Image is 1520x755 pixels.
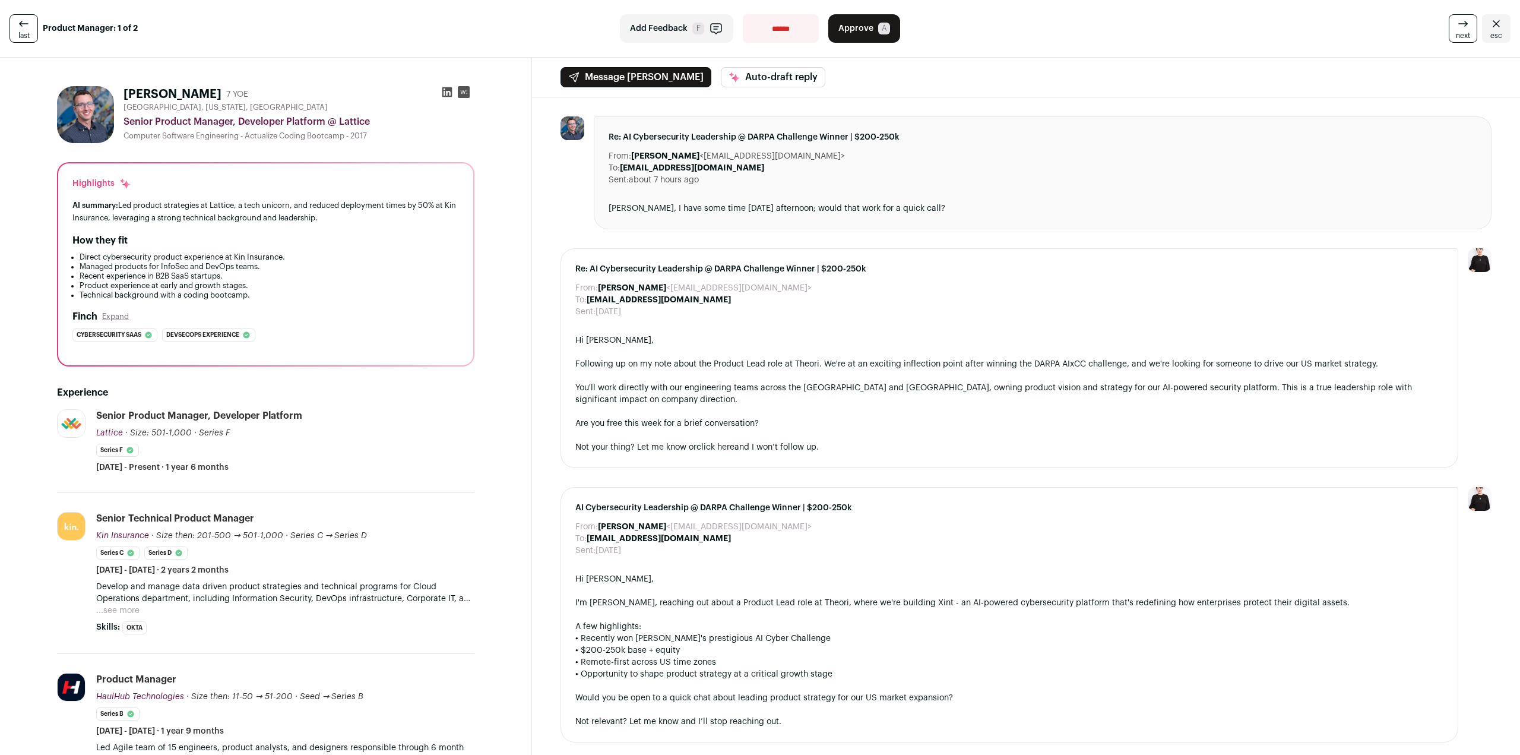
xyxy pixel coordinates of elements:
span: Series F [199,429,230,437]
span: · Size then: 201-500 → 501-1,000 [151,532,283,540]
span: Seed → Series B [300,693,364,701]
div: Senior Technical Product Manager [96,512,254,525]
dd: [DATE] [596,306,621,318]
li: Series C [96,546,140,560]
div: [PERSON_NAME], I have some time [DATE] afternoon; would that work for a quick call? [609,203,1477,214]
div: Senior Product Manager, Developer Platform @ Lattice [123,115,474,129]
h1: [PERSON_NAME] [123,86,221,103]
b: [EMAIL_ADDRESS][DOMAIN_NAME] [587,535,731,543]
span: Add Feedback [630,23,688,34]
button: Auto-draft reply [721,67,825,87]
img: 9240684-medium_jpg [1468,248,1491,272]
li: Series F [96,444,139,457]
div: Senior Product Manager, Developer Platform [96,409,302,422]
div: Hi [PERSON_NAME], Following up on my note about the Product Lead role at Theori. We're at an exci... [575,334,1443,453]
dd: about 7 hours ago [629,174,699,186]
li: Direct cybersecurity product experience at Kin Insurance. [80,252,459,262]
dt: From: [575,282,598,294]
dt: From: [609,150,631,162]
button: Approve A [828,14,900,43]
h2: How they fit [72,233,128,248]
img: 9240684-medium_jpg [1468,487,1491,511]
div: Hi [PERSON_NAME], I'm [PERSON_NAME], reaching out about a Product Lead role at Theori, where we'r... [575,573,1443,728]
li: Technical background with a coding bootcamp. [80,290,459,300]
div: Computer Software Engineering - Actualize Coding Bootcamp - 2017 [123,131,474,141]
img: cf3b4773887428f128ca4fdbd4671ba4dcddd3a873eaa6348c95c5265f911480.jpg [560,116,584,140]
strong: Product Manager: 1 of 2 [43,23,138,34]
div: Product Manager [96,673,176,686]
span: · Size then: 11-50 → 51-200 [186,693,293,701]
span: Kin Insurance [96,532,149,540]
span: · Size: 501-1,000 [125,429,192,437]
span: next [1456,31,1470,40]
img: 7a528d3222e15bde025967fa2451af5d08dac893d575892dfe995d1b9259a55e.jpg [58,513,85,540]
b: [PERSON_NAME] [598,523,666,531]
h2: Experience [57,386,474,400]
dt: From: [575,521,598,533]
button: ...see more [96,605,140,617]
span: [GEOGRAPHIC_DATA], [US_STATE], [GEOGRAPHIC_DATA] [123,103,328,112]
span: Cybersecurity saas [77,329,141,341]
span: AI summary: [72,201,118,209]
dt: Sent: [575,306,596,318]
span: Series C → Series D [290,532,368,540]
span: F [692,23,704,34]
span: AI Cybersecurity Leadership @ DARPA Challenge Winner | $200-250k [575,502,1443,514]
span: esc [1490,31,1502,40]
b: [EMAIL_ADDRESS][DOMAIN_NAME] [587,296,731,304]
span: · [194,427,197,439]
span: Lattice [96,429,123,437]
img: cf3b4773887428f128ca4fdbd4671ba4dcddd3a873eaa6348c95c5265f911480.jpg [57,86,114,143]
span: Re: AI Cybersecurity Leadership @ DARPA Challenge Winner | $200-250k [575,263,1443,275]
div: Led product strategies at Lattice, a tech unicorn, and reduced deployment times by 50% at Kin Ins... [72,199,459,224]
dt: Sent: [609,174,629,186]
a: next [1449,14,1477,43]
li: Recent experience in B2B SaaS startups. [80,271,459,281]
span: Devsecops experience [166,329,239,341]
span: [DATE] - [DATE] · 1 year 9 months [96,725,224,737]
b: [PERSON_NAME] [598,284,666,292]
li: Managed products for InfoSec and DevOps teams. [80,262,459,271]
span: · [295,691,297,703]
img: 1cc5b3d77355fdb7ac793c8aba6fd4495fad855056a8cb9c58856f114bc45c57.jpg [58,410,85,437]
dd: <[EMAIL_ADDRESS][DOMAIN_NAME]> [631,150,845,162]
dd: <[EMAIL_ADDRESS][DOMAIN_NAME]> [598,521,812,533]
span: A [878,23,890,34]
dt: Sent: [575,545,596,557]
span: HaulHub Technologies [96,693,184,701]
dt: To: [609,162,620,174]
div: Highlights [72,178,131,189]
button: Message [PERSON_NAME] [560,67,711,87]
a: Close [1482,14,1510,43]
span: [DATE] - [DATE] · 2 years 2 months [96,564,229,576]
li: Series D [144,546,188,560]
li: Okta [122,621,147,634]
div: 7 YOE [226,89,248,100]
span: Approve [838,23,873,34]
span: last [18,31,30,40]
dd: [DATE] [596,545,621,557]
dt: To: [575,294,587,306]
span: · [286,530,288,542]
li: Product experience at early and growth stages. [80,281,459,290]
img: 67d3974091de63e8768e93e1be0f4914b129f69479ca2e98e58c02769d84e5ee.jpg [58,674,85,701]
b: [PERSON_NAME] [631,152,699,160]
span: Re: AI Cybersecurity Leadership @ DARPA Challenge Winner | $200-250k [609,131,1477,143]
button: Expand [102,312,129,321]
b: [EMAIL_ADDRESS][DOMAIN_NAME] [620,164,764,172]
span: Skills: [96,621,120,633]
button: Add Feedback F [620,14,733,43]
h2: Finch [72,309,97,324]
a: last [9,14,38,43]
span: [DATE] - Present · 1 year 6 months [96,462,229,473]
p: Develop and manage data driven product strategies and technical programs for Cloud Operations dep... [96,581,474,605]
dd: <[EMAIL_ADDRESS][DOMAIN_NAME]> [598,282,812,294]
dt: To: [575,533,587,545]
li: Series B [96,707,140,721]
a: click here [696,443,734,451]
